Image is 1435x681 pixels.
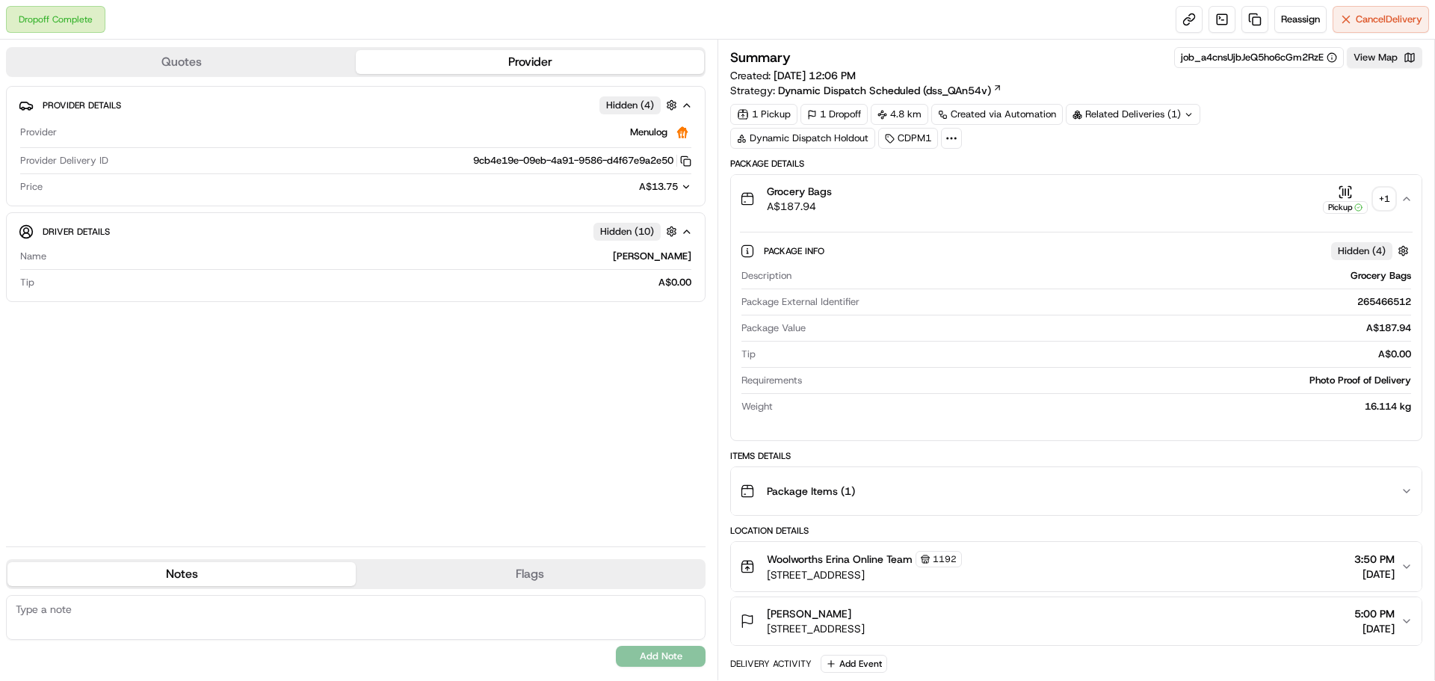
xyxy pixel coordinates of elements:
span: Package External Identifier [741,295,860,309]
a: 💻API Documentation [120,211,246,238]
a: Created via Automation [931,104,1063,125]
span: Tip [20,276,34,289]
div: Package Details [730,158,1422,170]
span: A$187.94 [767,199,832,214]
div: Related Deliveries (1) [1066,104,1200,125]
span: Price [20,180,43,194]
span: Hidden ( 4 ) [606,99,654,112]
button: Woolworths Erina Online Team1192[STREET_ADDRESS]3:50 PM[DATE] [731,542,1422,591]
button: Provider [356,50,704,74]
a: Powered byPylon [105,253,181,265]
div: 16.114 kg [779,400,1411,413]
div: 265466512 [865,295,1411,309]
h3: Summary [730,51,791,64]
div: Pickup [1323,201,1368,214]
button: A$13.75 [560,180,691,194]
span: [DATE] [1354,621,1395,636]
div: Start new chat [51,143,245,158]
button: job_a4cnsUjbJeQ5ho6cGm2RzE [1181,51,1337,64]
span: Name [20,250,46,263]
div: 1 Dropoff [800,104,868,125]
span: Description [741,269,791,283]
button: Pickup [1323,185,1368,214]
span: Grocery Bags [767,184,832,199]
a: Dynamic Dispatch Scheduled (dss_QAn54v) [778,83,1002,98]
div: + 1 [1374,188,1395,209]
img: 1736555255976-a54dd68f-1ca7-489b-9aae-adbdc363a1c4 [15,143,42,170]
span: API Documentation [141,217,240,232]
img: Nash [15,15,45,45]
span: Tip [741,348,756,361]
span: Knowledge Base [30,217,114,232]
div: Dynamic Dispatch Holdout [730,128,875,149]
span: Hidden ( 10 ) [600,225,654,238]
button: 9cb4e19e-09eb-4a91-9586-d4f67e9a2e50 [473,154,691,167]
span: Provider Details [43,99,121,111]
button: Add Event [821,655,887,673]
div: 1 Pickup [730,104,797,125]
span: Package Info [764,245,827,257]
button: Driver DetailsHidden (10) [19,219,693,244]
div: Photo Proof of Delivery [808,374,1411,387]
button: Package Items (1) [731,467,1422,515]
span: [DATE] 12:06 PM [774,69,856,82]
div: 💻 [126,218,138,230]
span: [STREET_ADDRESS] [767,567,962,582]
p: Welcome 👋 [15,60,272,84]
input: Clear [39,96,247,112]
span: Dynamic Dispatch Scheduled (dss_QAn54v) [778,83,991,98]
span: Requirements [741,374,802,387]
span: Package Value [741,321,806,335]
div: A$187.94 [812,321,1411,335]
button: Hidden (4) [599,96,681,114]
span: Hidden ( 4 ) [1338,244,1386,258]
span: [PERSON_NAME] [767,606,851,621]
span: 3:50 PM [1354,552,1395,567]
span: Cancel Delivery [1356,13,1422,26]
span: Provider [20,126,57,139]
button: Reassign [1274,6,1327,33]
button: Hidden (10) [593,222,681,241]
button: [PERSON_NAME][STREET_ADDRESS]5:00 PM[DATE] [731,597,1422,645]
span: Package Items ( 1 ) [767,484,855,499]
button: Pickup+1 [1323,185,1395,214]
div: 4.8 km [871,104,928,125]
button: Notes [7,562,356,586]
span: [DATE] [1354,567,1395,582]
span: A$13.75 [639,180,678,193]
span: Reassign [1281,13,1320,26]
span: Pylon [149,253,181,265]
button: Quotes [7,50,356,74]
span: Created: [730,68,856,83]
div: Grocery BagsA$187.94Pickup+1 [731,223,1422,440]
div: Grocery Bags [797,269,1411,283]
button: View Map [1347,47,1422,68]
div: A$0.00 [762,348,1411,361]
span: Driver Details [43,226,110,238]
div: CDPM1 [878,128,938,149]
span: Provider Delivery ID [20,154,108,167]
a: 📗Knowledge Base [9,211,120,238]
button: Flags [356,562,704,586]
span: Menulog [630,126,667,139]
div: Location Details [730,525,1422,537]
span: 1192 [933,553,957,565]
img: justeat_logo.png [673,123,691,141]
div: Strategy: [730,83,1002,98]
button: Grocery BagsA$187.94Pickup+1 [731,175,1422,223]
button: Provider DetailsHidden (4) [19,93,693,117]
button: CancelDelivery [1333,6,1429,33]
div: We're available if you need us! [51,158,189,170]
div: 📗 [15,218,27,230]
button: Hidden (4) [1331,241,1413,260]
div: Delivery Activity [730,658,812,670]
span: 5:00 PM [1354,606,1395,621]
span: [STREET_ADDRESS] [767,621,865,636]
div: [PERSON_NAME] [52,250,691,263]
div: A$0.00 [40,276,691,289]
span: Woolworths Erina Online Team [767,552,913,567]
button: Start new chat [254,147,272,165]
div: Items Details [730,450,1422,462]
